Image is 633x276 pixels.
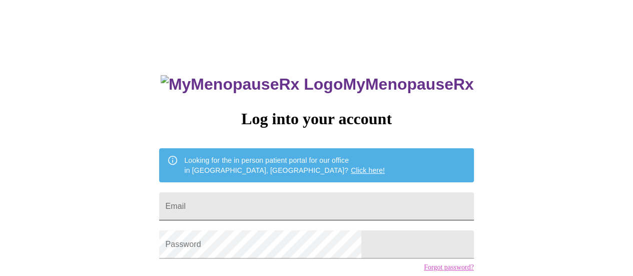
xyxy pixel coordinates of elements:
[161,75,474,94] h3: MyMenopauseRx
[424,263,474,271] a: Forgot password?
[184,151,385,179] div: Looking for the in person patient portal for our office in [GEOGRAPHIC_DATA], [GEOGRAPHIC_DATA]?
[161,75,343,94] img: MyMenopauseRx Logo
[159,110,473,128] h3: Log into your account
[351,166,385,174] a: Click here!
